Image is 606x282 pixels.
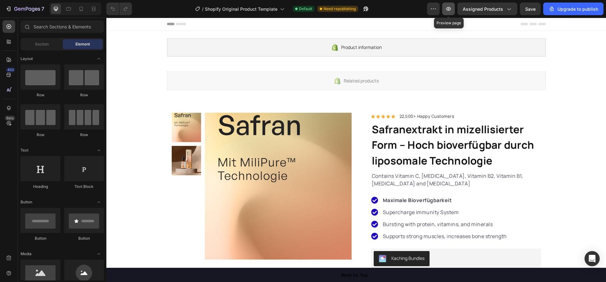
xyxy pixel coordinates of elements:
[21,92,60,98] div: Row
[94,54,104,64] span: Toggle open
[549,6,598,12] div: Upgrade to publish
[94,249,104,259] span: Toggle open
[525,6,536,12] span: Save
[41,5,44,13] p: 7
[205,6,277,12] span: Shopify Original Product Template
[94,197,104,207] span: Toggle open
[6,67,15,72] div: 450
[237,59,272,67] span: Related products
[21,236,60,241] div: Button
[543,3,603,15] button: Upgrade to publish
[21,20,104,33] input: Search Sections & Elements
[21,147,28,153] span: Text
[21,184,60,189] div: Heading
[520,3,541,15] button: Save
[3,3,47,15] button: 7
[5,116,15,121] div: Beta
[64,132,104,138] div: Row
[94,145,104,155] span: Toggle open
[276,203,401,210] p: Bursting with protein, vitamins, and minerals
[235,26,275,33] span: Product information
[64,184,104,189] div: Text Block
[299,6,312,12] span: Default
[276,191,401,198] p: Supercharge immunity System
[265,154,434,170] p: Contains Vitamin C, [MEDICAL_DATA], Vitamin B2, Vitamin B1, [MEDICAL_DATA] and [MEDICAL_DATA]
[265,103,435,152] h1: Safranextrakt in mizellisierter Form – Hoch bioverfügbar durch liposomale Technologie
[285,237,318,244] div: Kaching Bundles
[106,18,606,282] iframe: Design area
[21,251,32,257] span: Media
[276,215,401,222] p: Supports strong muscles, increases bone strength
[21,132,60,138] div: Row
[457,3,517,15] button: Assigned Products
[267,233,323,249] button: Kaching Bundles
[463,6,503,12] span: Assigned Products
[35,41,49,47] span: Section
[585,251,600,266] div: Open Intercom Messenger
[293,96,348,102] p: 22,500+ Happy Customers
[21,199,32,205] span: Button
[21,56,33,62] span: Layout
[64,236,104,241] div: Button
[64,92,104,98] div: Row
[75,41,90,47] span: Element
[202,6,204,12] span: /
[272,237,280,245] img: KachingBundles.png
[106,3,132,15] div: Undo/Redo
[235,254,265,261] div: Back to Top ↑
[276,179,346,186] strong: Maximale Bioverfügbarkeit
[324,6,356,12] span: Need republishing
